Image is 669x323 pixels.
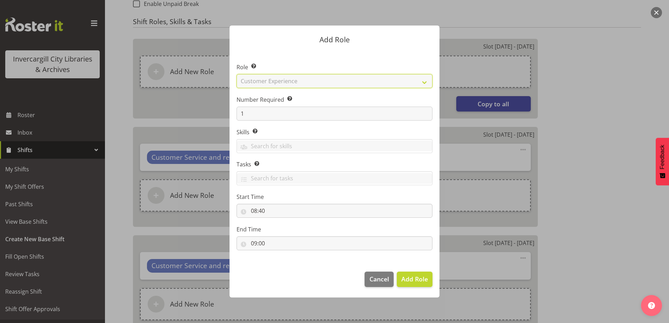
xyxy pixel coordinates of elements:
[237,128,432,136] label: Skills
[369,274,389,283] span: Cancel
[237,160,432,168] label: Tasks
[237,36,432,43] p: Add Role
[648,302,655,309] img: help-xxl-2.png
[659,145,666,169] span: Feedback
[397,272,432,287] button: Add Role
[401,275,428,283] span: Add Role
[237,95,432,104] label: Number Required
[237,173,432,184] input: Search for tasks
[237,236,432,250] input: Click to select...
[237,225,432,234] label: End Time
[365,272,393,287] button: Cancel
[237,204,432,218] input: Click to select...
[237,193,432,201] label: Start Time
[237,141,432,151] input: Search for skills
[237,63,432,71] label: Role
[656,138,669,185] button: Feedback - Show survey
